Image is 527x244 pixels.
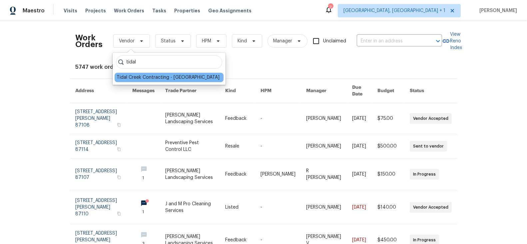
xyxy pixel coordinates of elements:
span: HPM [202,38,211,44]
span: Status [161,38,176,44]
div: 5747 work orders [75,64,452,70]
td: [PERSON_NAME] Landscaping Services [160,103,220,134]
div: Tidal Creek Contracting - [GEOGRAPHIC_DATA] [117,74,220,81]
td: - [255,134,301,159]
span: [PERSON_NAME] [477,7,517,14]
span: Maestro [23,7,45,14]
span: [GEOGRAPHIC_DATA], [GEOGRAPHIC_DATA] + 1 [343,7,445,14]
th: Kind [220,79,255,103]
th: HPM [255,79,301,103]
h2: Work Orders [75,34,103,48]
span: Properties [174,7,200,14]
td: R [PERSON_NAME] [301,159,347,190]
td: Resale [220,134,255,159]
td: [PERSON_NAME] [301,134,347,159]
th: Budget [372,79,404,103]
td: Listed [220,190,255,224]
td: Feedback [220,159,255,190]
span: Geo Assignments [208,7,252,14]
th: Due Date [347,79,372,103]
span: Unclaimed [323,38,346,45]
span: Tasks [152,8,166,13]
input: Enter in an address [357,36,423,46]
td: [PERSON_NAME] [301,103,347,134]
button: Copy Address [116,122,122,128]
span: Visits [64,7,77,14]
td: - [255,190,301,224]
th: Messages [127,79,160,103]
span: Work Orders [114,7,144,14]
td: [PERSON_NAME] [255,159,301,190]
th: Status [404,79,457,103]
button: Copy Address [116,146,122,152]
span: Manager [273,38,292,44]
div: 7 [328,4,333,11]
td: [PERSON_NAME] [301,190,347,224]
td: Feedback [220,103,255,134]
button: Copy Address [116,211,122,217]
td: - [255,103,301,134]
button: Copy Address [116,174,122,180]
td: Preventive Pest Control LLC [160,134,220,159]
span: Projects [85,7,106,14]
span: Kind [238,38,247,44]
th: Address [70,79,127,103]
span: Vendor [119,38,135,44]
button: Open [433,36,443,46]
a: View Reno Index [442,31,462,51]
th: Trade Partner [160,79,220,103]
td: J and M Pro Cleaning Services [160,190,220,224]
th: Manager [301,79,347,103]
td: [PERSON_NAME] Landscaping Services [160,159,220,190]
